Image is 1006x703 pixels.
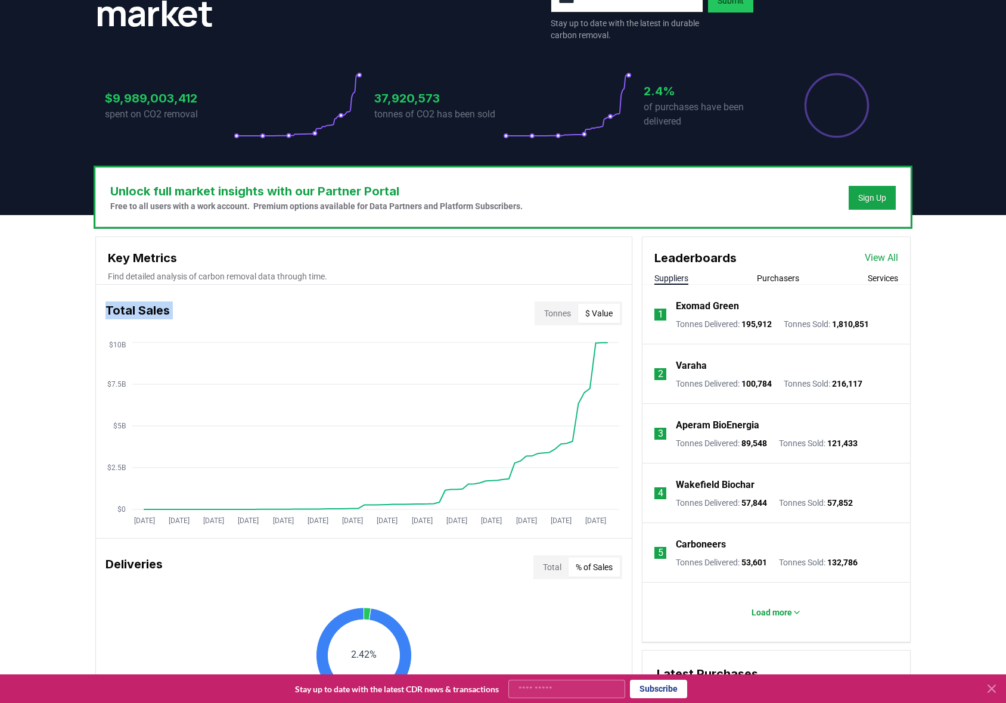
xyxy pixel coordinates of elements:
h3: Key Metrics [108,249,620,267]
span: 132,786 [827,558,858,567]
tspan: $7.5B [107,380,126,388]
p: tonnes of CO2 has been sold [374,107,503,122]
p: Tonnes Delivered : [676,437,767,449]
span: 195,912 [741,319,772,329]
span: 53,601 [741,558,767,567]
a: Wakefield Biochar [676,478,754,492]
p: Tonnes Sold : [779,497,853,509]
tspan: [DATE] [516,517,537,525]
tspan: [DATE] [412,517,433,525]
tspan: $5B [113,422,126,430]
button: Tonnes [537,304,578,323]
tspan: [DATE] [169,517,190,525]
h3: Deliveries [105,555,163,579]
p: Tonnes Sold : [779,437,858,449]
p: 2 [658,367,663,381]
button: Suppliers [654,272,688,284]
span: 121,433 [827,438,858,448]
tspan: $0 [117,505,126,514]
h3: $9,989,003,412 [105,89,234,107]
tspan: [DATE] [308,517,328,525]
tspan: [DATE] [342,517,363,525]
p: 4 [658,486,663,500]
p: Tonnes Sold : [779,556,858,568]
p: Tonnes Sold : [784,318,869,330]
h3: 2.4% [644,82,772,100]
p: of purchases have been delivered [644,100,772,129]
p: 3 [658,427,663,441]
p: 1 [658,307,663,322]
p: Tonnes Delivered : [676,378,772,390]
a: Carboneers [676,537,726,552]
text: 2.42% [351,649,377,660]
tspan: [DATE] [203,517,224,525]
p: Tonnes Delivered : [676,497,767,509]
button: % of Sales [569,558,620,577]
button: Load more [742,601,811,624]
p: Stay up to date with the latest in durable carbon removal. [551,17,703,41]
tspan: [DATE] [238,517,259,525]
span: 57,852 [827,498,853,508]
button: Purchasers [757,272,799,284]
h3: Total Sales [105,301,170,325]
span: 100,784 [741,379,772,388]
p: Tonnes Sold : [784,378,862,390]
p: Tonnes Delivered : [676,556,767,568]
span: 1,810,851 [832,319,869,329]
span: 89,548 [741,438,767,448]
button: Services [868,272,898,284]
button: Total [536,558,569,577]
button: Sign Up [849,186,896,210]
h3: Leaderboards [654,249,737,267]
p: Free to all users with a work account. Premium options available for Data Partners and Platform S... [110,200,523,212]
span: 216,117 [832,379,862,388]
h3: Latest Purchases [657,665,896,683]
a: View All [865,251,898,265]
p: Load more [752,606,792,618]
span: 57,844 [741,498,767,508]
a: Exomad Green [676,299,739,313]
button: $ Value [578,304,620,323]
tspan: $10B [109,341,126,349]
h3: Unlock full market insights with our Partner Portal [110,182,523,200]
tspan: [DATE] [273,517,294,525]
p: 5 [658,546,663,560]
h3: 37,920,573 [374,89,503,107]
p: Find detailed analysis of carbon removal data through time. [108,270,620,282]
tspan: [DATE] [481,517,502,525]
p: Tonnes Delivered : [676,318,772,330]
a: Sign Up [858,192,886,204]
tspan: [DATE] [446,517,467,525]
p: spent on CO2 removal [105,107,234,122]
tspan: [DATE] [377,517,398,525]
tspan: [DATE] [551,517,572,525]
tspan: [DATE] [134,517,155,525]
a: Varaha [676,359,707,373]
tspan: $2.5B [107,464,126,472]
tspan: [DATE] [585,517,606,525]
div: Percentage of sales delivered [803,72,870,139]
a: Aperam BioEnergia [676,418,759,433]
